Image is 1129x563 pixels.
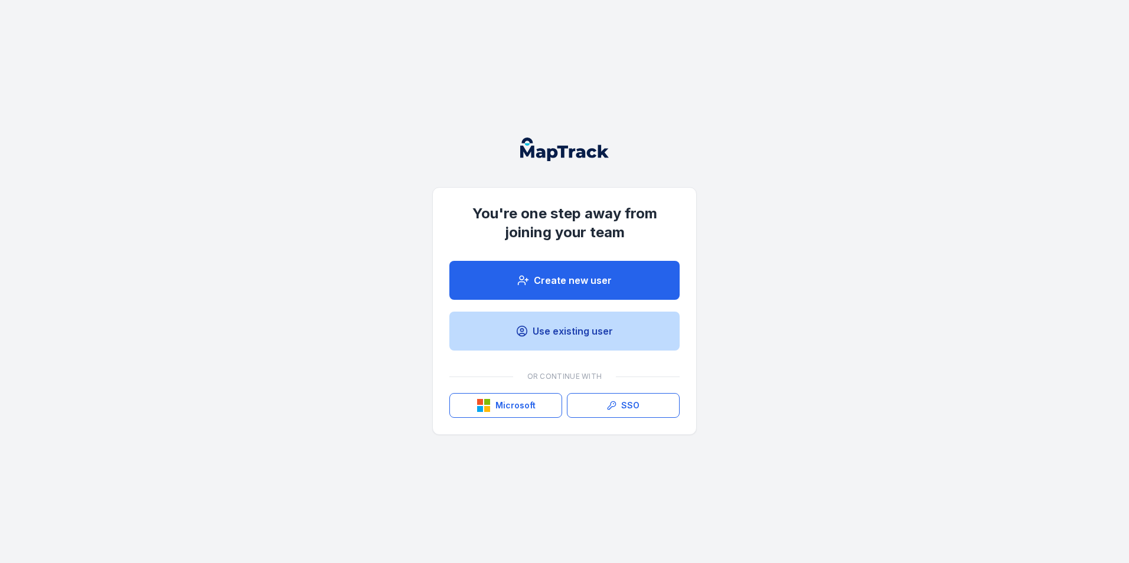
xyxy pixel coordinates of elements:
a: SSO [567,393,680,418]
a: Create new user [449,261,680,300]
button: Microsoft [449,393,562,418]
h1: You're one step away from joining your team [449,204,680,242]
nav: Global [501,138,628,161]
div: Or continue with [449,365,680,388]
a: Use existing user [449,312,680,351]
